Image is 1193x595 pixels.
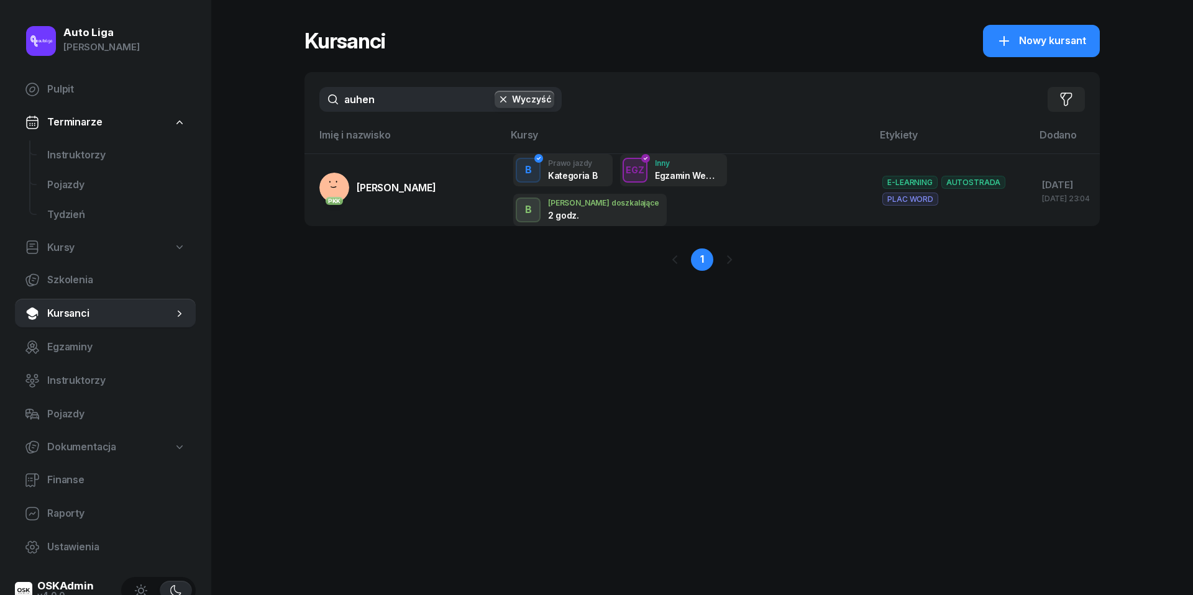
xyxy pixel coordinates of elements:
span: Pojazdy [47,406,186,422]
span: Dokumentacja [47,439,116,455]
button: Nowy kursant [983,25,1100,57]
div: B [520,199,537,220]
div: [PERSON_NAME] doszkalające [548,199,659,207]
span: Tydzień [47,207,186,223]
div: Auto Liga [63,27,140,38]
a: Pojazdy [37,170,196,200]
a: PKK[PERSON_NAME] [319,173,436,202]
span: Instruktorzy [47,147,186,163]
span: AUTOSTRADA [941,176,1005,189]
div: Kategoria B [548,170,597,181]
span: PLAC WORD [882,193,938,206]
a: Pulpit [15,75,196,104]
a: Terminarze [15,108,196,137]
th: Etykiety [872,127,1031,153]
span: Instruktorzy [47,373,186,389]
span: Nowy kursant [1019,33,1086,49]
h1: Kursanci [304,30,385,52]
button: Wyczyść [495,91,554,108]
a: Instruktorzy [37,140,196,170]
a: Kursy [15,234,196,262]
a: Egzaminy [15,332,196,362]
span: [PERSON_NAME] [357,181,436,194]
a: Dokumentacja [15,433,196,461]
a: Instruktorzy [15,366,196,396]
span: Kursanci [47,306,173,322]
div: Egzamin Wewnętrzny [655,170,720,181]
a: Szkolenia [15,265,196,295]
div: 2 godz. [548,210,613,220]
a: Kursanci [15,299,196,329]
span: Szkolenia [47,272,186,288]
span: Kursy [47,240,75,256]
span: Raporty [47,506,186,522]
input: Szukaj [319,87,562,112]
span: E-LEARNING [882,176,937,189]
span: Egzaminy [47,339,186,355]
a: Ustawienia [15,532,196,562]
button: B [516,158,541,183]
div: OSKAdmin [37,581,94,591]
span: Terminarze [47,114,102,130]
a: Raporty [15,499,196,529]
span: Finanse [47,472,186,488]
div: B [520,160,537,181]
span: Ustawienia [47,539,186,555]
a: Finanse [15,465,196,495]
div: Prawo jazdy [548,159,597,167]
th: Imię i nazwisko [304,127,503,153]
button: B [516,198,541,222]
a: 1 [691,248,713,271]
th: Dodano [1032,127,1100,153]
div: PKK [326,197,344,205]
a: Pojazdy [15,399,196,429]
div: [PERSON_NAME] [63,39,140,55]
div: [DATE] 23:04 [1042,194,1090,202]
div: EGZ [621,162,649,178]
th: Kursy [503,127,872,153]
div: [DATE] [1042,177,1090,193]
span: Pulpit [47,81,186,98]
a: Tydzień [37,200,196,230]
span: Pojazdy [47,177,186,193]
div: Inny [655,159,720,167]
button: EGZ [623,158,647,183]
